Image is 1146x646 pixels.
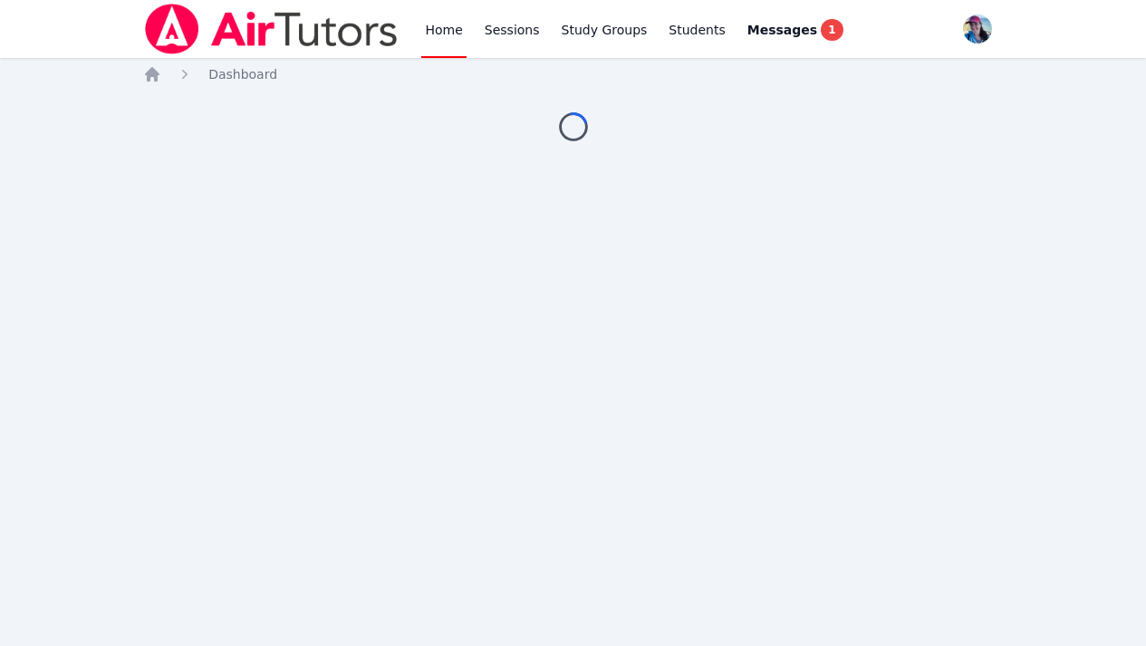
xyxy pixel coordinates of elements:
img: Air Tutors [143,4,400,54]
nav: Breadcrumb [143,65,1003,83]
a: Dashboard [208,65,277,83]
span: Dashboard [208,67,277,82]
span: 1 [821,19,843,41]
span: Messages [747,21,817,39]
